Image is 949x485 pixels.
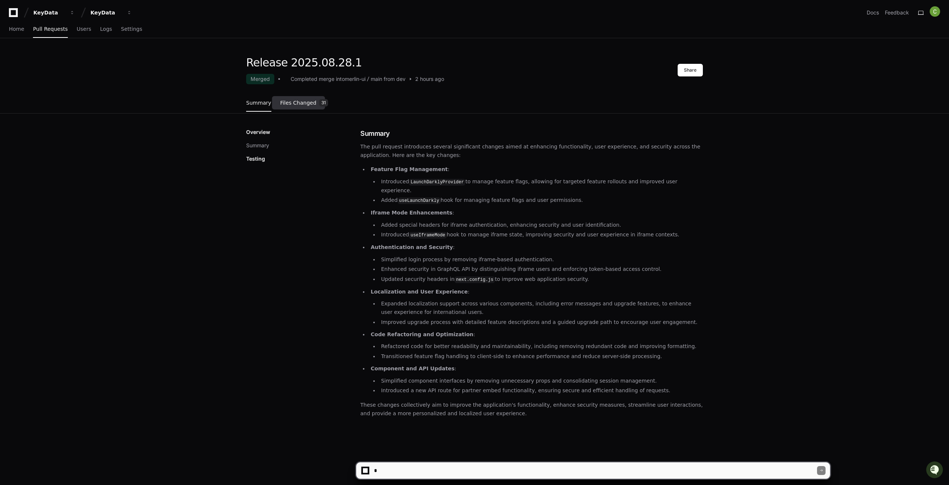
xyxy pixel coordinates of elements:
li: Improved upgrade process with detailed feature descriptions and a guided upgrade path to encourag... [379,318,703,327]
strong: Localization and User Experience [371,289,468,295]
span: Home [9,27,24,31]
div: We're available if you need us! [25,63,94,69]
strong: Feature Flag Management [371,166,448,172]
code: next.config.js [454,276,495,283]
img: ACg8ocIMhgArYgx6ZSQUNXU5thzs6UsPf9rb_9nFAWwzqr8JC4dkNA=s96-c [930,6,940,17]
span: 31 [319,99,328,106]
a: Powered byPylon [52,78,90,83]
strong: Iframe Mode Enhancements [371,210,452,216]
p: Testing [246,155,265,163]
li: Refactored code for better readability and maintainability, including removing redundant code and... [379,342,703,351]
code: useIframeMode [409,232,447,239]
li: Enhanced security in GraphQL API by distinguishing iframe users and enforcing token-based access ... [379,265,703,273]
li: Simplified component interfaces by removing unnecessary props and consolidating session management. [379,377,703,385]
code: LaunchDarklyProvider [409,179,465,186]
a: Pull Requests [33,21,67,38]
span: Pull Requests [33,27,67,31]
button: Share [678,64,703,76]
div: merlin-ui [345,75,366,83]
p: These changes collectively aim to improve the application's functionality, enhance security measu... [360,401,703,418]
div: Start new chat [25,55,122,63]
div: Welcome [7,30,135,42]
li: Introduced a new API route for partner embed functionality, ensuring secure and efficient handlin... [379,386,703,395]
p: : [371,243,703,252]
code: useLaunchDarkly [398,197,441,204]
div: Merged [246,74,274,84]
p: The pull request introduces several significant changes aimed at enhancing functionality, user ex... [360,142,703,160]
li: Added special headers for iframe authentication, enhancing security and user identification. [379,221,703,229]
div: KeyData [33,9,65,16]
span: 2 hours ago [415,75,444,83]
div: Completed merge into [291,75,345,83]
a: Logs [100,21,112,38]
button: Summary [246,142,269,149]
p: : [371,364,703,373]
span: Users [77,27,91,31]
strong: Code Refactoring and Optimization [371,331,473,337]
strong: Authentication and Security [371,244,453,250]
div: main from dev [371,75,406,83]
img: 1756235613930-3d25f9e4-fa56-45dd-b3ad-e072dfbd1548 [7,55,21,69]
li: Added hook for managing feature flags and user permissions. [379,196,703,205]
li: Updated security headers in to improve web application security. [379,275,703,284]
h1: Release 2025.08.28.1 [246,56,444,69]
span: Settings [121,27,142,31]
iframe: Open customer support [925,461,945,481]
button: Start new chat [126,58,135,66]
button: KeyData [87,6,135,19]
li: Simplified login process by removing iframe-based authentication. [379,255,703,264]
a: Home [9,21,24,38]
img: PlayerZero [7,7,22,22]
span: Files Changed [280,101,317,105]
strong: Component and API Updates [371,366,454,371]
a: Users [77,21,91,38]
li: Expanded localization support across various components, including error messages and upgrade fea... [379,299,703,317]
a: Settings [121,21,142,38]
p: : [371,288,703,296]
button: KeyData [30,6,78,19]
h1: Summary [360,128,703,139]
span: Summary [246,101,271,105]
li: Introduced to manage feature flags, allowing for targeted feature rollouts and improved user expe... [379,177,703,194]
span: Logs [100,27,112,31]
li: Introduced hook to manage iframe state, improving security and user experience in iframe contexts. [379,230,703,239]
p: : [371,330,703,339]
p: : [371,209,703,217]
div: KeyData [90,9,122,16]
span: Pylon [74,78,90,83]
button: Feedback [885,9,909,16]
p: Overview [246,128,270,136]
p: : [371,165,703,174]
li: Transitioned feature flag handling to client-side to enhance performance and reduce server-side p... [379,352,703,361]
a: Docs [867,9,879,16]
